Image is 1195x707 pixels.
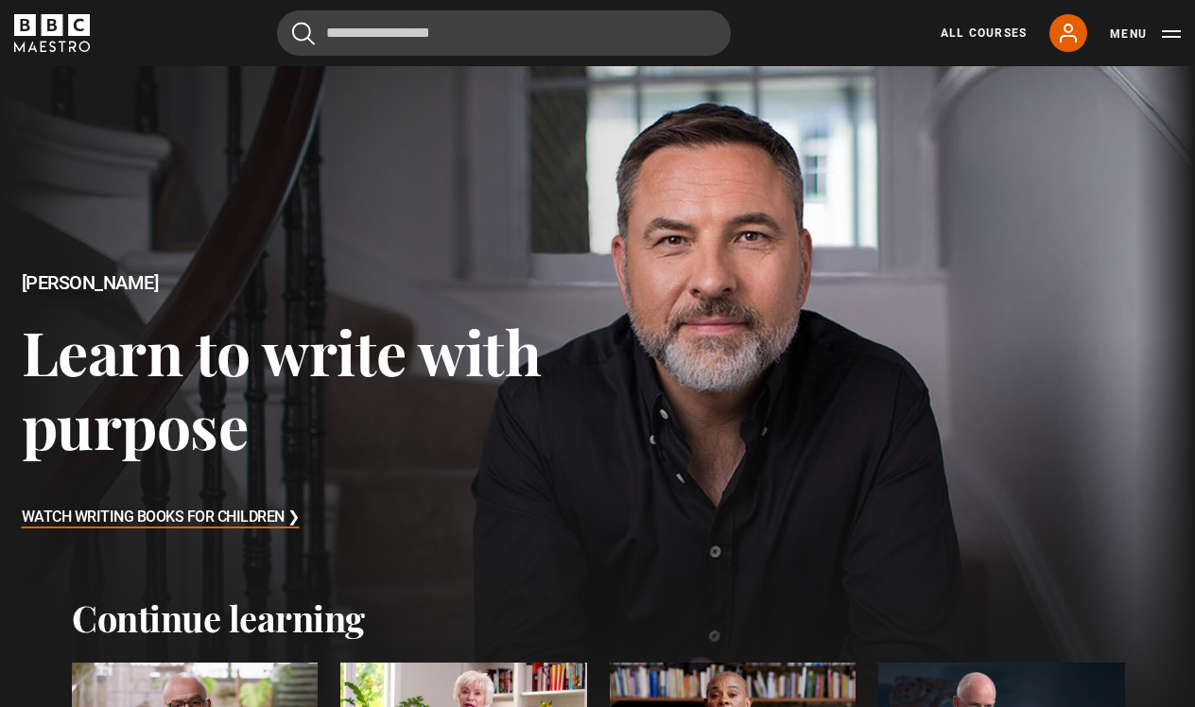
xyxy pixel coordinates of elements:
[1110,25,1181,43] button: Toggle navigation
[22,315,598,461] h3: Learn to write with purpose
[941,25,1027,42] a: All Courses
[292,22,315,45] button: Submit the search query
[277,10,731,56] input: Search
[72,596,1123,640] h2: Continue learning
[22,272,598,294] h2: [PERSON_NAME]
[22,504,300,532] h3: Watch Writing Books for Children ❯
[14,14,90,52] svg: BBC Maestro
